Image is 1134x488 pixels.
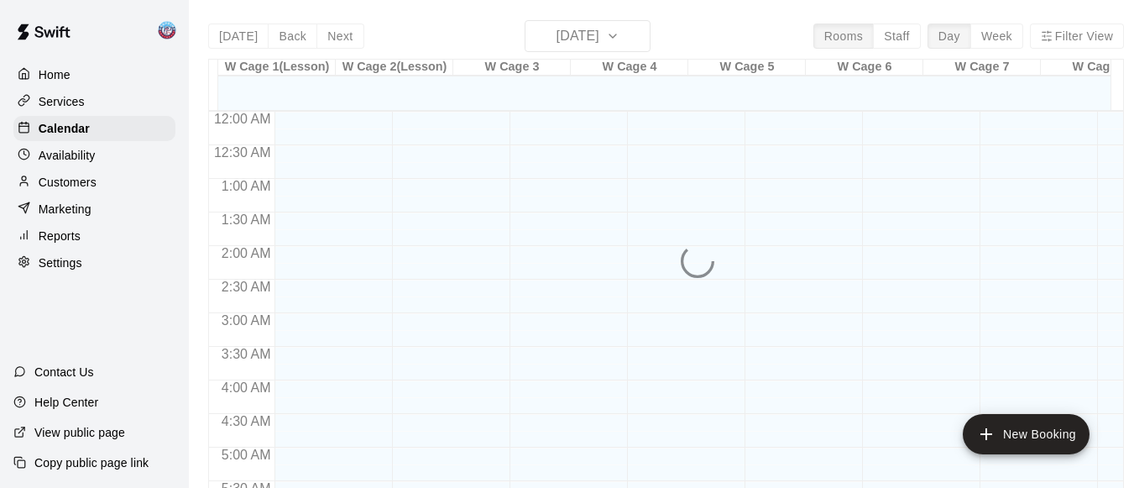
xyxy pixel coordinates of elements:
span: 2:30 AM [217,280,275,294]
a: Availability [13,143,175,168]
a: Services [13,89,175,114]
a: Calendar [13,116,175,141]
span: 4:00 AM [217,380,275,395]
p: Customers [39,174,97,191]
span: 2:00 AM [217,246,275,260]
div: Noah Stofman [154,13,189,47]
p: Settings [39,254,82,271]
p: Contact Us [34,364,94,380]
span: 3:30 AM [217,347,275,361]
a: Settings [13,250,175,275]
a: Marketing [13,197,175,222]
div: W Cage 3 [453,60,571,76]
div: W Cage 7 [923,60,1041,76]
span: 12:30 AM [210,145,275,160]
span: 12:00 AM [210,112,275,126]
p: Home [39,66,71,83]
div: W Cage 1(Lesson) [218,60,336,76]
img: Noah Stofman [157,20,177,40]
p: View public page [34,424,125,441]
p: Help Center [34,394,98,411]
a: Reports [13,223,175,249]
p: Copy public page link [34,454,149,471]
a: Customers [13,170,175,195]
div: W Cage 4 [571,60,688,76]
p: Marketing [39,201,91,218]
span: 1:00 AM [217,179,275,193]
a: Home [13,62,175,87]
span: 5:00 AM [217,448,275,462]
p: Reports [39,228,81,244]
span: 3:00 AM [217,313,275,328]
div: W Cage 5 [688,60,806,76]
div: W Cage 2(Lesson) [336,60,453,76]
div: W Cage 6 [806,60,923,76]
span: 1:30 AM [217,213,275,227]
p: Calendar [39,120,90,137]
p: Availability [39,147,96,164]
span: 4:30 AM [217,414,275,428]
button: add [963,414,1090,454]
p: Services [39,93,85,110]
